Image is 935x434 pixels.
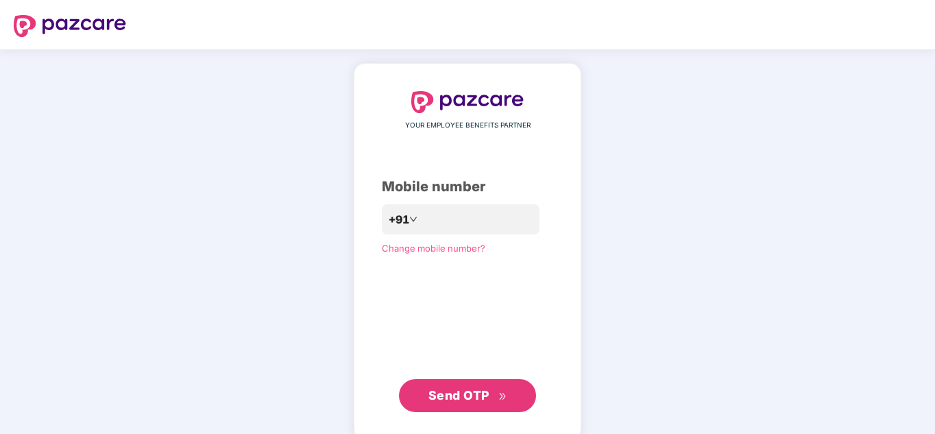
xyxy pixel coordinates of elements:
[428,388,489,402] span: Send OTP
[14,15,126,37] img: logo
[399,379,536,412] button: Send OTPdouble-right
[382,176,553,197] div: Mobile number
[405,120,531,131] span: YOUR EMPLOYEE BENEFITS PARTNER
[389,211,409,228] span: +91
[409,215,417,224] span: down
[382,243,485,254] a: Change mobile number?
[498,392,507,401] span: double-right
[411,91,524,113] img: logo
